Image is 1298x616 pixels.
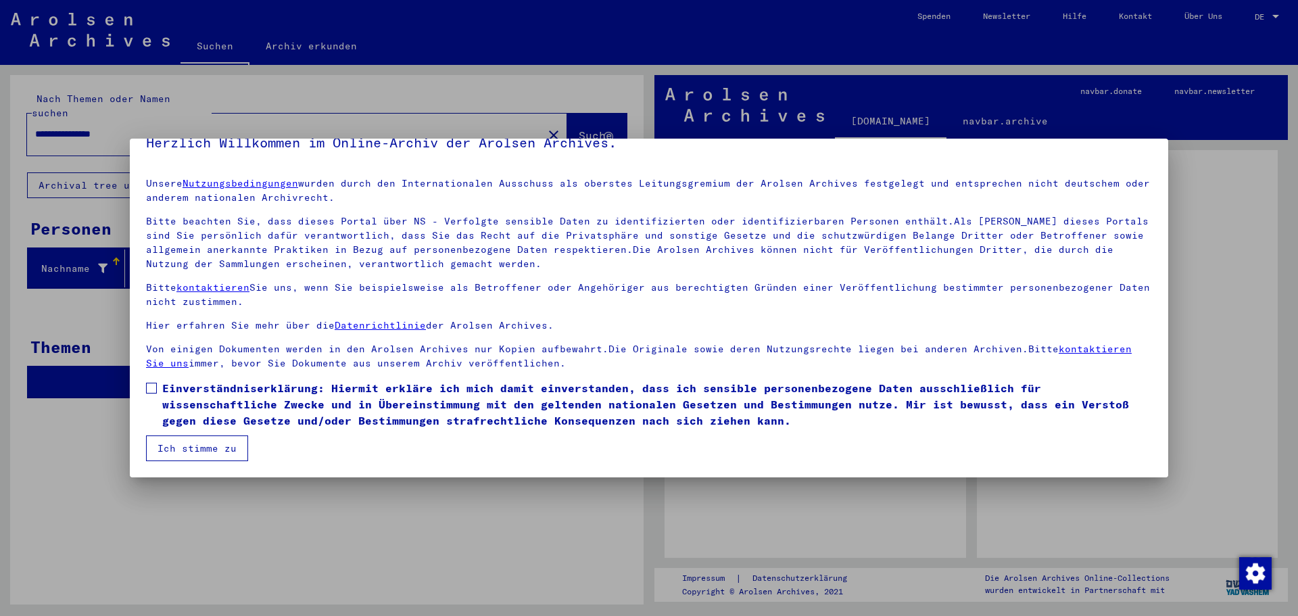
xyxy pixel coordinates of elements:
a: kontaktieren Sie uns [146,343,1132,369]
p: Von einigen Dokumenten werden in den Arolsen Archives nur Kopien aufbewahrt.Die Originale sowie d... [146,342,1152,371]
a: Datenrichtlinie [335,319,426,331]
h5: Herzlich Willkommen im Online-Archiv der Arolsen Archives. [146,132,1152,153]
span: Einverständniserklärung: Hiermit erkläre ich mich damit einverstanden, dass ich sensible personen... [162,380,1152,429]
button: Ich stimme zu [146,435,248,461]
p: Hier erfahren Sie mehr über die der Arolsen Archives. [146,318,1152,333]
a: kontaktieren [176,281,249,293]
img: Zustimmung ändern [1239,557,1272,590]
p: Bitte beachten Sie, dass dieses Portal über NS - Verfolgte sensible Daten zu identifizierten oder... [146,214,1152,271]
p: Bitte Sie uns, wenn Sie beispielsweise als Betroffener oder Angehöriger aus berechtigten Gründen ... [146,281,1152,309]
p: Unsere wurden durch den Internationalen Ausschuss als oberstes Leitungsgremium der Arolsen Archiv... [146,176,1152,205]
div: Zustimmung ändern [1239,556,1271,589]
a: Nutzungsbedingungen [183,177,298,189]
